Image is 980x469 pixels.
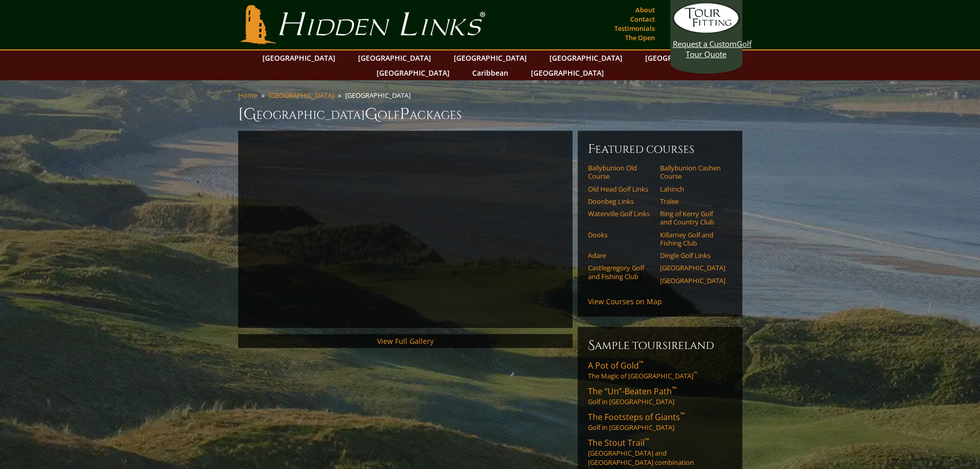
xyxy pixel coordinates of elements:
[526,65,609,80] a: [GEOGRAPHIC_DATA]
[660,251,725,259] a: Dingle Golf Links
[588,264,653,281] a: Castlegregory Golf and Fishing Club
[588,437,732,467] a: The Stout Trail™[GEOGRAPHIC_DATA] and [GEOGRAPHIC_DATA] combination
[544,50,628,65] a: [GEOGRAPHIC_DATA]
[238,91,257,100] a: Home
[588,210,653,218] a: Waterville Golf Links
[588,411,685,423] span: The Footsteps of Giants
[269,91,334,100] a: [GEOGRAPHIC_DATA]
[371,65,455,80] a: [GEOGRAPHIC_DATA]
[633,3,657,17] a: About
[612,21,657,36] a: Testimonials
[588,386,732,406] a: The “Un”-Beaten Path™Golf in [GEOGRAPHIC_DATA]
[588,386,676,397] span: The “Un”-Beaten Path
[248,141,562,318] iframe: Sir-Nick-on-Southwest-Ireland
[693,371,697,377] sup: ™
[377,336,434,346] a: View Full Gallery
[588,197,653,205] a: Doonbeg Links
[588,437,649,448] span: The Stout Trail
[672,385,676,393] sup: ™
[238,104,742,125] h1: [GEOGRAPHIC_DATA] olf ackages
[588,185,653,193] a: Old Head Golf Links
[628,12,657,26] a: Contact
[588,164,653,181] a: Ballybunion Old Course
[660,164,725,181] a: Ballybunion Cashen Course
[645,436,649,445] sup: ™
[660,264,725,272] a: [GEOGRAPHIC_DATA]
[673,3,740,59] a: Request a CustomGolf Tour Quote
[660,231,725,248] a: Killarney Golf and Fishing Club
[673,39,737,49] span: Request a Custom
[400,104,409,125] span: P
[622,30,657,45] a: The Open
[660,185,725,193] a: Lahinch
[588,251,653,259] a: Adare
[588,231,653,239] a: Dooks
[588,141,732,158] h6: Featured Courses
[588,411,732,432] a: The Footsteps of Giants™Golf in [GEOGRAPHIC_DATA]
[345,91,415,100] li: [GEOGRAPHIC_DATA]
[639,359,644,368] sup: ™
[588,360,644,371] span: A Pot of Gold
[588,360,732,380] a: A Pot of Gold™The Magic of [GEOGRAPHIC_DATA]™
[588,337,732,354] h6: Sample ToursIreland
[588,297,662,306] a: View Courses on Map
[467,65,513,80] a: Caribbean
[449,50,532,65] a: [GEOGRAPHIC_DATA]
[660,210,725,227] a: Ring of Kerry Golf and Country Club
[660,197,725,205] a: Tralee
[640,50,723,65] a: [GEOGRAPHIC_DATA]
[257,50,341,65] a: [GEOGRAPHIC_DATA]
[353,50,436,65] a: [GEOGRAPHIC_DATA]
[680,410,685,419] sup: ™
[365,104,378,125] span: G
[660,276,725,285] a: [GEOGRAPHIC_DATA]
